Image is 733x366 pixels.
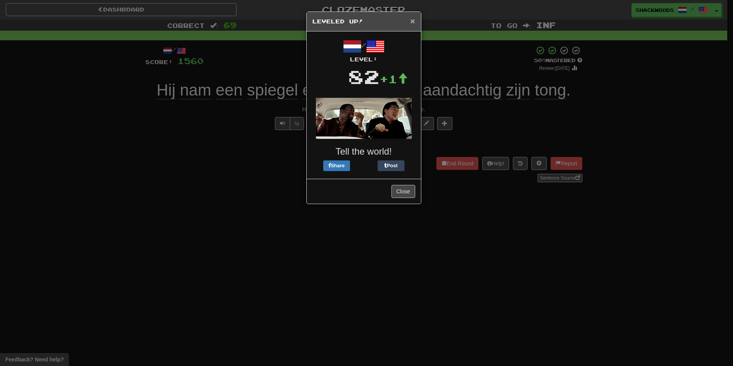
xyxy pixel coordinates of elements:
h5: Leveled Up! [312,18,415,25]
div: 82 [348,63,380,90]
button: Close [410,17,415,25]
span: × [410,16,415,25]
div: Level: [312,56,415,63]
iframe: X Post Button [350,160,378,171]
button: Share [323,160,350,171]
img: jackie-chan-chris-tucker-8e28c945e4edb08076433a56fe7d8633100bcb81acdffdd6d8700cc364528c3e.gif [316,98,412,139]
button: Post [378,160,404,171]
h3: Tell the world! [312,147,415,157]
div: +1 [380,71,408,87]
button: Close [391,185,415,198]
div: / [312,37,415,63]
